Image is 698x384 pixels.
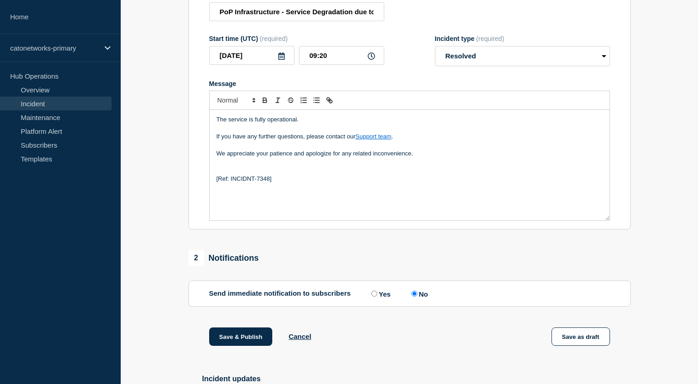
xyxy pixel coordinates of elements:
[209,35,384,42] div: Start time (UTC)
[260,35,288,42] span: (required)
[435,46,610,66] select: Incident type
[369,289,391,298] label: Yes
[299,46,384,65] input: HH:MM
[210,110,610,220] div: Message
[202,375,631,383] h2: Incident updates
[209,327,273,346] button: Save & Publish
[258,95,271,106] button: Toggle bold text
[217,175,603,183] p: [Ref: INCIDNT-7348]
[297,95,310,106] button: Toggle ordered list
[10,44,99,52] p: catonetworks-primary
[323,95,336,106] button: Toggle link
[209,46,294,65] input: YYYY-MM-DD
[188,250,259,266] div: Notifications
[209,289,351,298] p: Send immediate notification to subscribers
[209,80,610,87] div: Message
[209,289,610,298] div: Send immediate notification to subscribers
[476,35,504,42] span: (required)
[271,95,284,106] button: Toggle italic text
[188,250,204,266] span: 2
[435,35,610,42] div: Incident type
[288,332,311,340] button: Cancel
[217,115,603,124] p: The service is fully operational.
[284,95,297,106] button: Toggle strikethrough text
[409,289,428,298] label: No
[356,133,392,140] a: Support team
[371,291,377,297] input: Yes
[213,95,258,106] span: Font size
[411,291,417,297] input: No
[217,132,603,141] p: If you have any further questions, please contact our .
[209,2,384,21] input: Title
[551,327,610,346] button: Save as draft
[310,95,323,106] button: Toggle bulleted list
[217,149,603,158] p: We appreciate your patience and apologize for any related inconvenience.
